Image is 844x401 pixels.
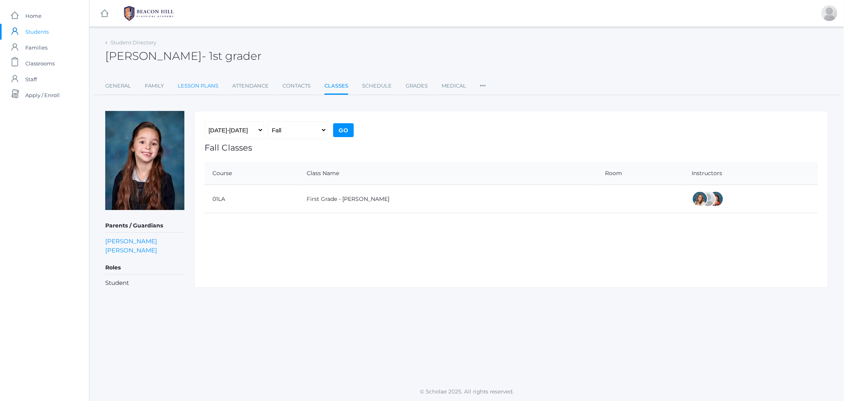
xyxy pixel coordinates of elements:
th: Class Name [299,162,597,185]
input: Go [333,123,354,137]
span: Families [25,40,47,55]
a: Medical [442,78,466,94]
div: Liv Barber [692,191,708,207]
a: Student Directory [110,39,156,46]
a: Contacts [283,78,311,94]
div: Jaimie Watson [700,191,716,207]
span: Students [25,24,49,40]
a: [PERSON_NAME] [105,246,157,255]
img: BHCALogos-05-308ed15e86a5a0abce9b8dd61676a3503ac9727e845dece92d48e8588c001991.png [119,4,178,23]
th: Instructors [684,162,818,185]
p: © Scholae 2025. All rights reserved. [89,388,844,395]
a: [PERSON_NAME] [105,237,157,246]
a: Lesson Plans [178,78,218,94]
a: Grades [406,78,428,94]
a: Classes [324,78,348,95]
a: Schedule [362,78,392,94]
span: Apply / Enroll [25,87,60,103]
th: Room [597,162,684,185]
span: Staff [25,71,37,87]
a: Family [145,78,164,94]
a: First Grade - [PERSON_NAME] [307,195,389,202]
li: Student [105,279,184,288]
td: 01LA [205,185,299,213]
span: Classrooms [25,55,55,71]
h1: Fall Classes [205,143,818,152]
a: General [105,78,131,94]
img: Remmie Tourje [105,111,184,210]
th: Course [205,162,299,185]
h5: Parents / Guardians [105,219,184,233]
h2: [PERSON_NAME] [105,50,262,62]
span: Home [25,8,42,24]
h5: Roles [105,261,184,275]
div: Caitlin Tourje [821,5,837,21]
a: Attendance [232,78,269,94]
span: - 1st grader [202,49,262,63]
div: Heather Wallock [708,191,724,207]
